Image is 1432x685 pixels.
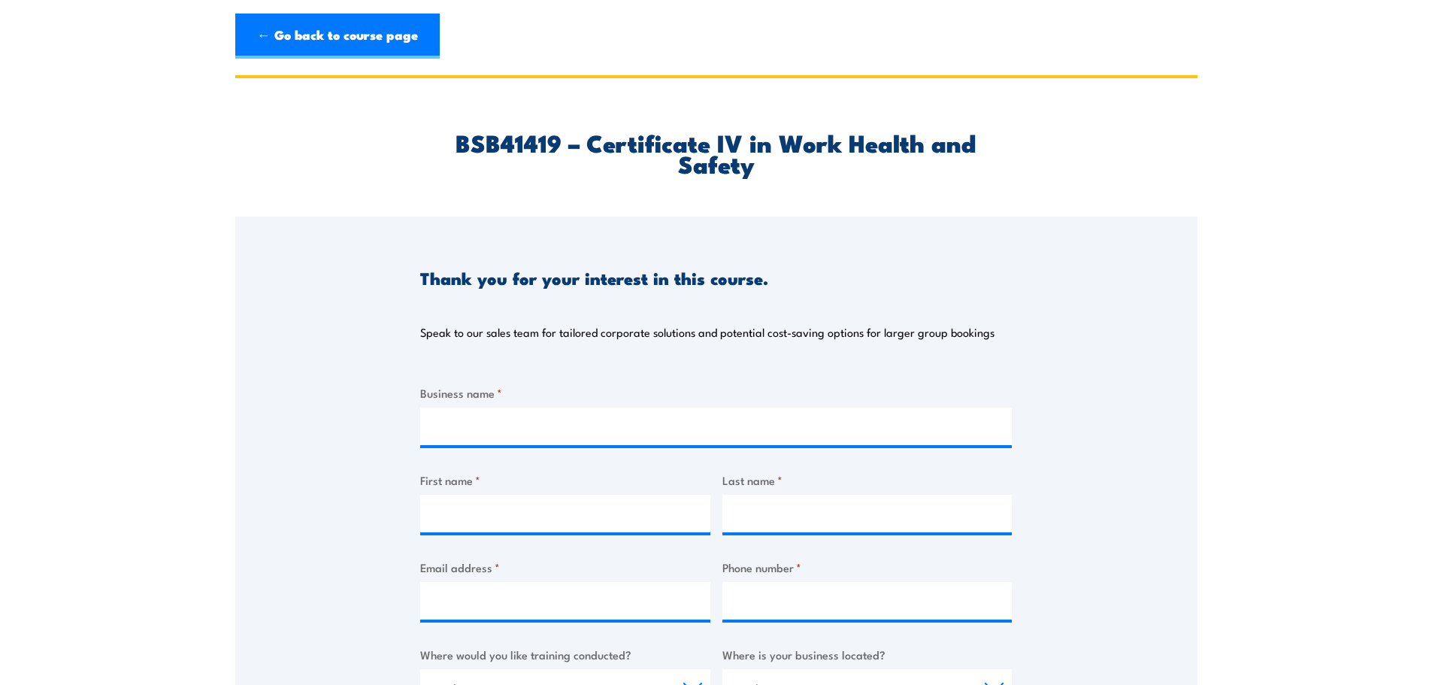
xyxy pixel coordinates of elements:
h2: BSB41419 – Certificate IV in Work Health and Safety [420,132,1012,174]
label: Last name [722,471,1013,489]
label: Where is your business located? [722,646,1013,663]
h3: Thank you for your interest in this course. [420,269,768,286]
label: First name [420,471,710,489]
label: Phone number [722,559,1013,576]
label: Email address [420,559,710,576]
label: Business name [420,384,1012,402]
p: Speak to our sales team for tailored corporate solutions and potential cost-saving options for la... [420,325,995,340]
label: Where would you like training conducted? [420,646,710,663]
a: ← Go back to course page [235,14,440,59]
